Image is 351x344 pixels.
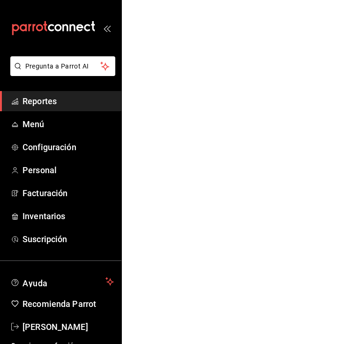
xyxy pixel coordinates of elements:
span: Suscripción [22,233,114,245]
span: Recomienda Parrot [22,298,114,310]
span: Menú [22,118,114,130]
button: Pregunta a Parrot AI [10,56,115,76]
span: [PERSON_NAME] [22,321,114,333]
span: Personal [22,164,114,176]
button: open_drawer_menu [103,24,111,32]
span: Configuración [22,141,114,153]
span: Inventarios [22,210,114,222]
span: Facturación [22,187,114,199]
span: Ayuda [22,276,102,287]
span: Pregunta a Parrot AI [25,61,101,71]
a: Pregunta a Parrot AI [7,68,115,78]
span: Reportes [22,95,114,107]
